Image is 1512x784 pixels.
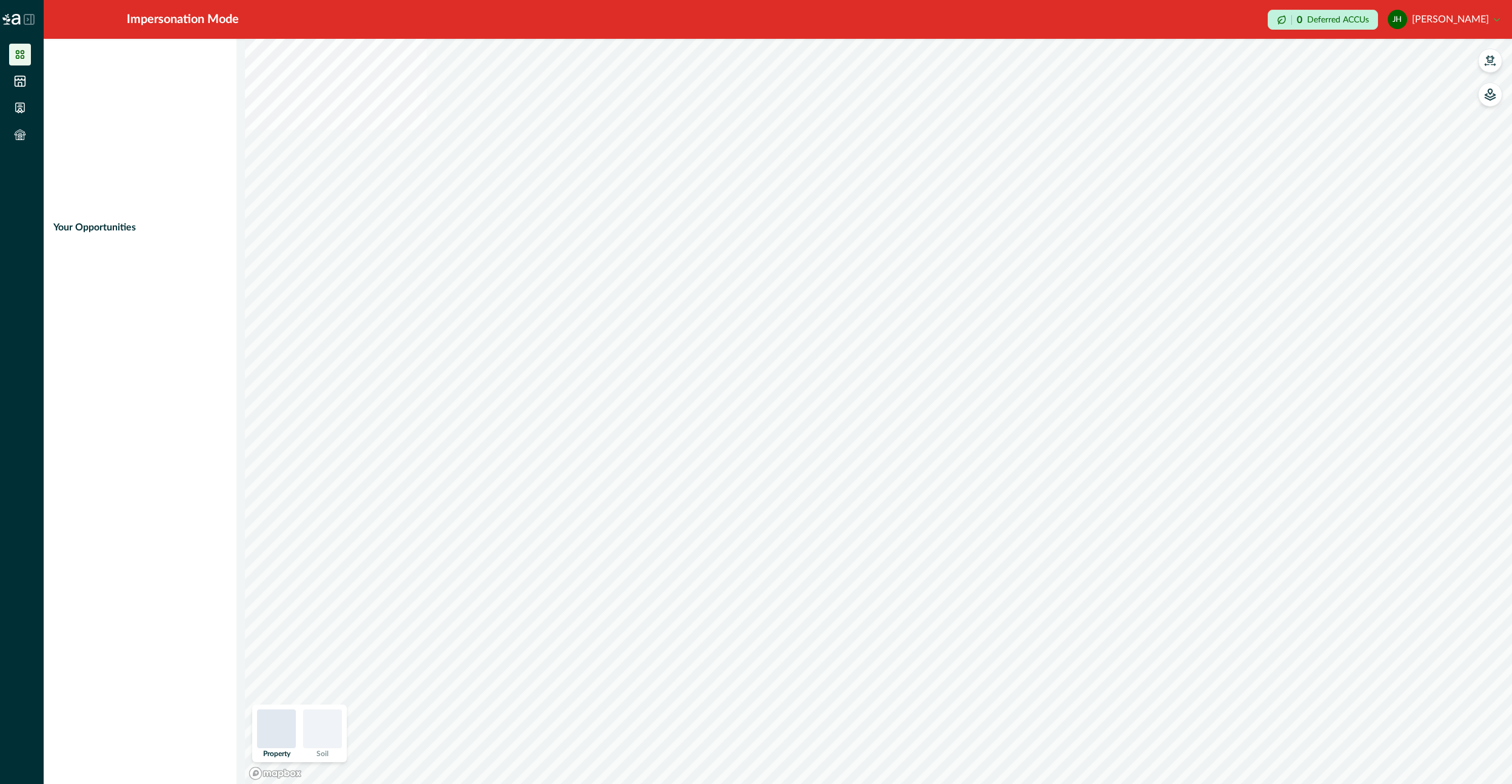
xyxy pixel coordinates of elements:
p: Soil [316,750,329,757]
a: Mapbox logo [249,766,302,780]
p: Your Opportunities [53,220,136,235]
button: james hyem[PERSON_NAME] [1388,5,1500,34]
img: Logo [2,14,21,25]
div: Impersonation Mode [127,10,239,28]
p: Deferred ACCUs [1307,15,1369,24]
p: Property [263,750,290,757]
p: 0 [1297,15,1302,25]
